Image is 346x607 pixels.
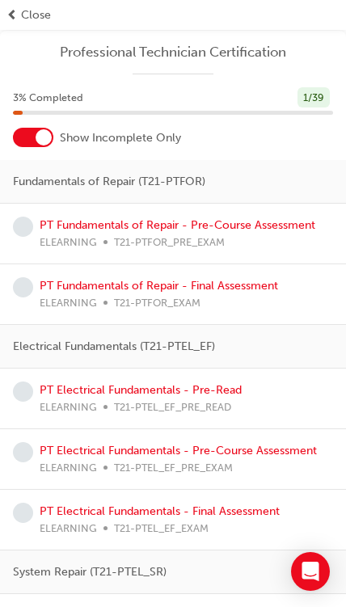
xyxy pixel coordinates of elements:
a: PT Electrical Fundamentals - Pre-Read [40,383,242,397]
span: Close [21,6,51,23]
span: ELEARNING [40,294,97,311]
span: learningRecordVerb_NONE-icon [13,503,33,523]
span: T21-PTEL_EF_EXAM [114,520,209,537]
div: Open Intercom Messenger [291,552,330,591]
span: T21-PTEL_EF_PRE_READ [114,398,231,415]
span: learningRecordVerb_NONE-icon [13,277,33,297]
a: Professional Technician Certification [13,44,333,61]
span: Fundamentals of Repair (T21-PTFOR) [13,173,205,190]
span: 3 % Completed [13,89,83,106]
a: PT Electrical Fundamentals - Final Assessment [40,504,280,518]
span: Show Incomplete Only [60,129,181,146]
span: ELEARNING [40,398,97,415]
span: learningRecordVerb_NONE-icon [13,442,33,462]
span: T21-PTFOR_PRE_EXAM [114,234,225,251]
span: T21-PTEL_EF_PRE_EXAM [114,459,233,476]
span: System Repair (T21-PTEL_SR) [13,563,167,580]
span: ELEARNING [40,234,97,251]
span: Electrical Fundamentals (T21-PTEL_EF) [13,338,215,355]
span: learningRecordVerb_NONE-icon [13,217,33,237]
span: ELEARNING [40,520,97,537]
button: prev-iconClose [6,6,340,23]
a: PT Electrical Fundamentals - Pre-Course Assessment [40,444,317,457]
span: learningRecordVerb_NONE-icon [13,381,33,402]
a: PT Fundamentals of Repair - Pre-Course Assessment [40,218,315,232]
div: 1 / 39 [297,87,330,107]
a: PT Fundamentals of Repair - Final Assessment [40,279,278,293]
span: ELEARNING [40,459,97,476]
span: prev-icon [6,6,18,23]
span: T21-PTFOR_EXAM [114,294,200,311]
